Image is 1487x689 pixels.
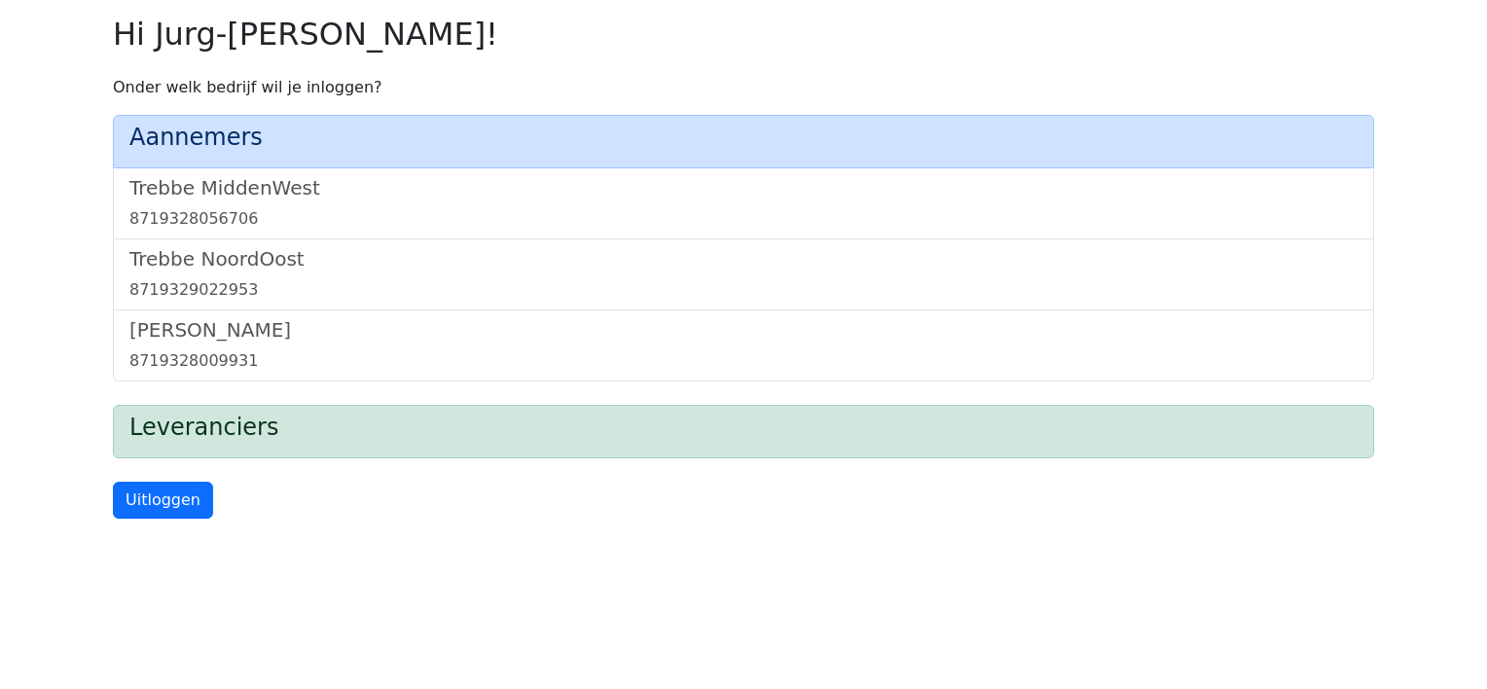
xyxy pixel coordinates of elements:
[113,16,1374,53] h2: Hi Jurg-[PERSON_NAME]!
[129,318,1358,373] a: [PERSON_NAME]8719328009931
[129,207,1358,231] div: 8719328056706
[113,482,213,519] a: Uitloggen
[129,176,1358,231] a: Trebbe MiddenWest8719328056706
[129,247,1358,302] a: Trebbe NoordOost8719329022953
[129,414,1358,442] h4: Leveranciers
[129,278,1358,302] div: 8719329022953
[129,176,1358,199] h5: Trebbe MiddenWest
[129,349,1358,373] div: 8719328009931
[113,76,1374,99] p: Onder welk bedrijf wil je inloggen?
[129,247,1358,271] h5: Trebbe NoordOost
[129,124,1358,152] h4: Aannemers
[129,318,1358,342] h5: [PERSON_NAME]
